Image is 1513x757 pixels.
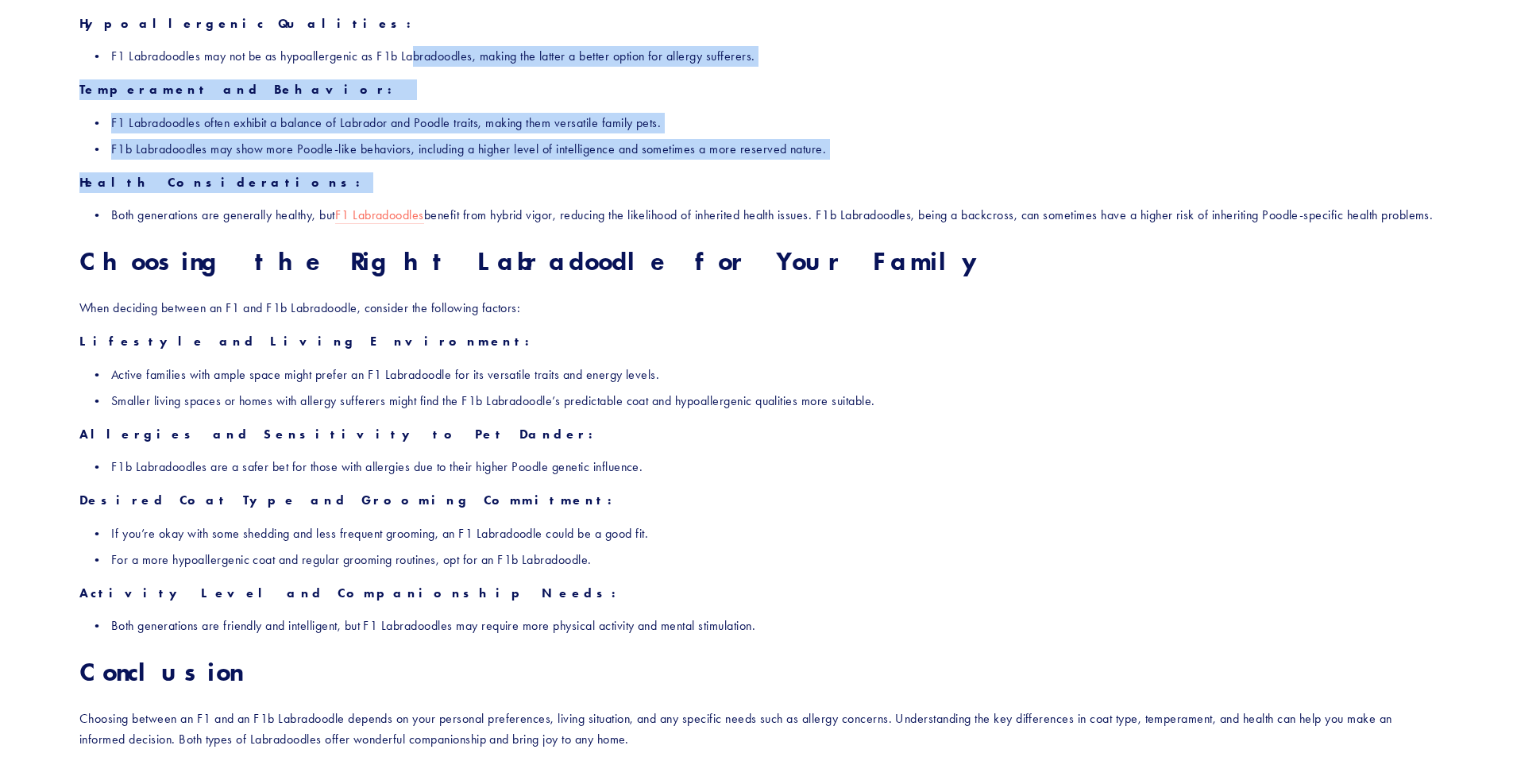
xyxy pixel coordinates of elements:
p: Active families with ample space might prefer an F1 Labradoodle for its versatile traits and ener... [111,365,1434,385]
p: If you’re okay with some shedding and less frequent grooming, an F1 Labradoodle could be a good fit. [111,523,1434,544]
p: F1b Labradoodles are a safer bet for those with allergies due to their higher Poodle genetic infl... [111,457,1434,477]
strong: Conclusion [79,656,241,687]
a: F1 Labradoodles [335,207,424,224]
strong: Choosing the Right Labradoodle for Your Family [79,245,985,276]
strong: Activity Level and Companionship Needs: [79,585,629,601]
p: Smaller living spaces or homes with allergy sufferers might find the F1b Labradoodle’s predictabl... [111,391,1434,411]
p: Both generations are generally healthy, but benefit from hybrid vigor, reducing the likelihood of... [111,205,1434,226]
p: For a more hypoallergenic coat and regular grooming routines, opt for an F1b Labradoodle. [111,550,1434,570]
strong: Lifestyle and Living Environment: [79,334,542,349]
strong: Hypoallergenic Qualities: [79,16,423,31]
strong: Desired Coat Type and Grooming Commitment: [79,492,624,508]
strong: Health Considerations: [79,175,373,190]
p: Choosing between an F1 and an F1b Labradoodle depends on your personal preferences, living situat... [79,709,1434,749]
strong: Allergies and Sensitivity to Pet Dander: [79,427,605,442]
p: F1b Labradoodles may show more Poodle-like behaviors, including a higher level of intelligence an... [111,139,1434,160]
p: F1 Labradoodles often exhibit a balance of Labrador and Poodle traits, making them versatile fami... [111,113,1434,133]
p: Both generations are friendly and intelligent, but F1 Labradoodles may require more physical acti... [111,616,1434,636]
p: F1 Labradoodles may not be as hypoallergenic as F1b Labradoodles, making the latter a better opti... [111,46,1434,67]
strong: Temperament and Behavior: [79,82,404,97]
p: When deciding between an F1 and F1b Labradoodle, consider the following factors: [79,298,1434,319]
